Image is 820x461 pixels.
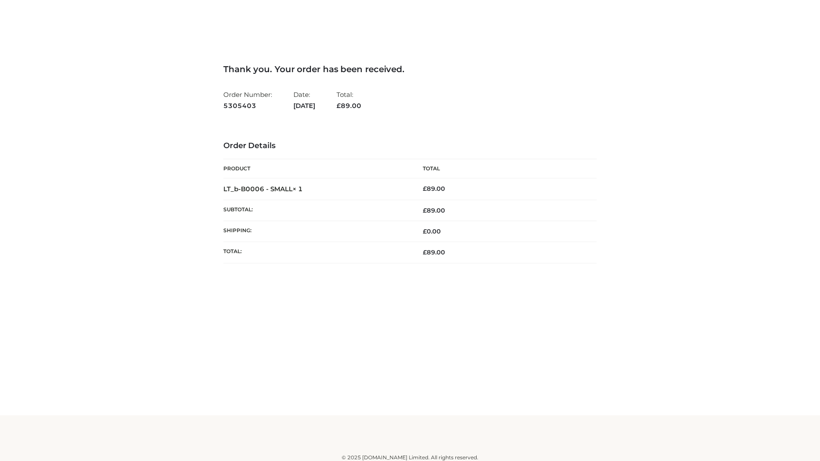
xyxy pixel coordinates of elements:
[423,185,445,193] bdi: 89.00
[223,100,272,111] strong: 5305403
[223,185,303,193] strong: LT_b-B0006 - SMALL
[223,242,410,263] th: Total:
[223,141,597,151] h3: Order Details
[293,87,315,113] li: Date:
[423,185,427,193] span: £
[423,207,445,214] span: 89.00
[423,248,445,256] span: 89.00
[293,100,315,111] strong: [DATE]
[223,200,410,221] th: Subtotal:
[423,207,427,214] span: £
[223,87,272,113] li: Order Number:
[337,102,341,110] span: £
[223,221,410,242] th: Shipping:
[337,102,361,110] span: 89.00
[423,248,427,256] span: £
[223,64,597,74] h3: Thank you. Your order has been received.
[423,228,427,235] span: £
[337,87,361,113] li: Total:
[423,228,441,235] bdi: 0.00
[410,159,597,178] th: Total
[293,185,303,193] strong: × 1
[223,159,410,178] th: Product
